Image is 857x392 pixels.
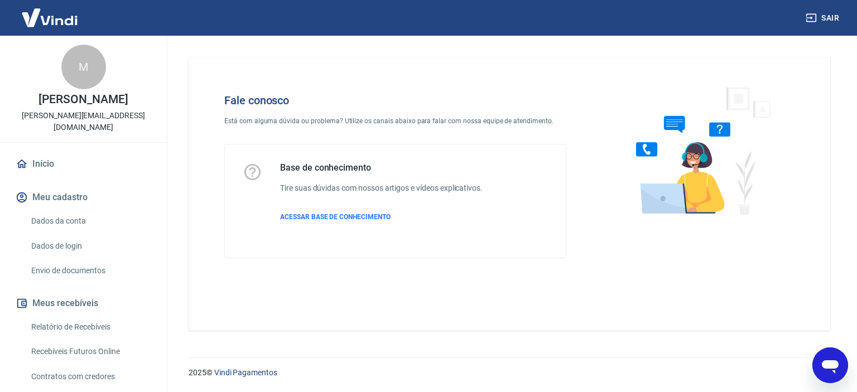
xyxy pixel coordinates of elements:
a: Relatório de Recebíveis [27,316,153,338]
a: Contratos com credores [27,365,153,388]
img: Vindi [13,1,86,35]
p: [PERSON_NAME][EMAIL_ADDRESS][DOMAIN_NAME] [9,110,158,133]
a: Início [13,152,153,176]
span: ACESSAR BASE DE CONHECIMENTO [280,213,391,221]
p: Está com alguma dúvida ou problema? Utilize os canais abaixo para falar com nossa equipe de atend... [224,116,566,126]
p: [PERSON_NAME] [38,94,128,105]
img: Fale conosco [614,76,783,225]
iframe: Botão para abrir a janela de mensagens, conversa em andamento [812,347,848,383]
a: Recebíveis Futuros Online [27,340,153,363]
div: M [61,45,106,89]
a: ACESSAR BASE DE CONHECIMENTO [280,212,483,222]
a: Dados de login [27,235,153,258]
a: Vindi Pagamentos [214,368,277,377]
button: Sair [803,8,844,28]
button: Meu cadastro [13,185,153,210]
a: Dados da conta [27,210,153,233]
h6: Tire suas dúvidas com nossos artigos e vídeos explicativos. [280,182,483,194]
button: Meus recebíveis [13,291,153,316]
h5: Base de conhecimento [280,162,483,173]
h4: Fale conosco [224,94,566,107]
p: 2025 © [189,367,830,379]
a: Envio de documentos [27,259,153,282]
